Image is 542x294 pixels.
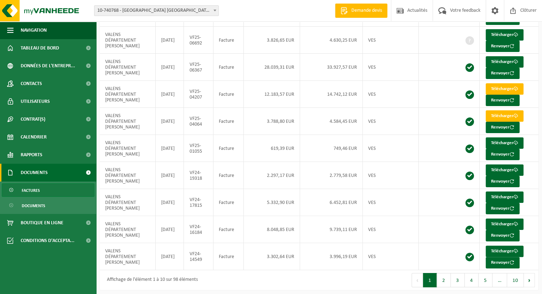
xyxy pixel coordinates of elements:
span: Factures [22,184,40,197]
td: Facture [213,243,244,270]
button: 2 [437,273,451,287]
td: 2.297,17 EUR [244,162,300,189]
a: Télécharger [486,110,523,122]
td: VES [363,243,419,270]
button: 4 [465,273,479,287]
div: Affichage de l'élément 1 à 10 sur 98 éléments [103,274,198,287]
button: Renvoyer [486,176,520,187]
td: VES [363,162,419,189]
button: Renvoyer [486,230,520,241]
td: VALENS DÉPARTEMENT [PERSON_NAME] [100,108,156,135]
td: 3.788,80 EUR [244,108,300,135]
td: 3.996,19 EUR [300,243,362,270]
span: Demande devis [350,7,384,14]
td: VF24-16184 [184,216,213,243]
span: Boutique en ligne [21,214,63,232]
a: Télécharger [486,56,523,68]
button: Renvoyer [486,95,520,106]
span: Contrat(s) [21,110,45,128]
td: VALENS DÉPARTEMENT [PERSON_NAME] [100,27,156,54]
td: Facture [213,189,244,216]
td: Facture [213,216,244,243]
span: … [492,273,507,287]
td: Facture [213,162,244,189]
td: VF25-06692 [184,27,213,54]
td: 749,46 EUR [300,135,362,162]
td: VF24-19318 [184,162,213,189]
a: Télécharger [486,191,523,203]
td: VES [363,189,419,216]
td: VES [363,135,419,162]
button: Renvoyer [486,68,520,79]
td: 9.739,11 EUR [300,216,362,243]
span: 10-740768 - VALENS DÉPARTEMENT ARFI EIFFAGE - OUDERGEM [94,6,218,16]
td: 8.048,85 EUR [244,216,300,243]
span: Tableau de bord [21,39,59,57]
td: VES [363,108,419,135]
td: [DATE] [156,189,184,216]
td: Facture [213,135,244,162]
td: 3.302,64 EUR [244,243,300,270]
td: VALENS DÉPARTEMENT [PERSON_NAME] [100,81,156,108]
td: [DATE] [156,243,184,270]
button: Renvoyer [486,41,520,52]
span: Contacts [21,75,42,93]
td: 4.630,25 EUR [300,27,362,54]
span: Documents [22,199,45,212]
a: Télécharger [486,164,523,176]
button: Next [524,273,535,287]
button: Previous [412,273,423,287]
td: VF25-01055 [184,135,213,162]
td: [DATE] [156,135,184,162]
span: Utilisateurs [21,93,50,110]
td: VALENS DÉPARTEMENT [PERSON_NAME] [100,189,156,216]
td: VALENS DÉPARTEMENT [PERSON_NAME] [100,162,156,189]
td: Facture [213,108,244,135]
span: Calendrier [21,128,47,146]
span: Données de l'entrepr... [21,57,75,75]
td: [DATE] [156,27,184,54]
td: 4.584,45 EUR [300,108,362,135]
button: 1 [423,273,437,287]
td: 619,39 EUR [244,135,300,162]
td: [DATE] [156,108,184,135]
a: Télécharger [486,83,523,95]
td: VALENS DÉPARTEMENT [PERSON_NAME] [100,54,156,81]
a: Demande devis [335,4,387,18]
span: 10-740768 - VALENS DÉPARTEMENT ARFI EIFFAGE - OUDERGEM [94,5,219,16]
a: Télécharger [486,246,523,257]
td: [DATE] [156,216,184,243]
td: VES [363,216,419,243]
td: VALENS DÉPARTEMENT [PERSON_NAME] [100,216,156,243]
a: Télécharger [486,219,523,230]
td: VF25-04207 [184,81,213,108]
span: Documents [21,164,48,182]
button: 5 [479,273,492,287]
td: 6.452,81 EUR [300,189,362,216]
td: Facture [213,81,244,108]
td: 2.779,58 EUR [300,162,362,189]
td: VALENS DÉPARTEMENT [PERSON_NAME] [100,135,156,162]
td: VF24-14549 [184,243,213,270]
button: Renvoyer [486,203,520,214]
span: Navigation [21,21,47,39]
a: Télécharger [486,29,523,41]
td: VALENS DÉPARTEMENT [PERSON_NAME] [100,243,156,270]
button: Renvoyer [486,122,520,133]
a: Télécharger [486,137,523,149]
td: VES [363,81,419,108]
a: Factures [2,183,94,197]
td: VES [363,54,419,81]
td: 5.332,90 EUR [244,189,300,216]
td: VF24-17815 [184,189,213,216]
td: VES [363,27,419,54]
td: VF25-04064 [184,108,213,135]
button: 3 [451,273,465,287]
td: 12.183,57 EUR [244,81,300,108]
td: 14.742,12 EUR [300,81,362,108]
td: 3.826,65 EUR [244,27,300,54]
span: Conditions d'accepta... [21,232,74,250]
td: Facture [213,27,244,54]
td: 33.927,57 EUR [300,54,362,81]
td: [DATE] [156,81,184,108]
